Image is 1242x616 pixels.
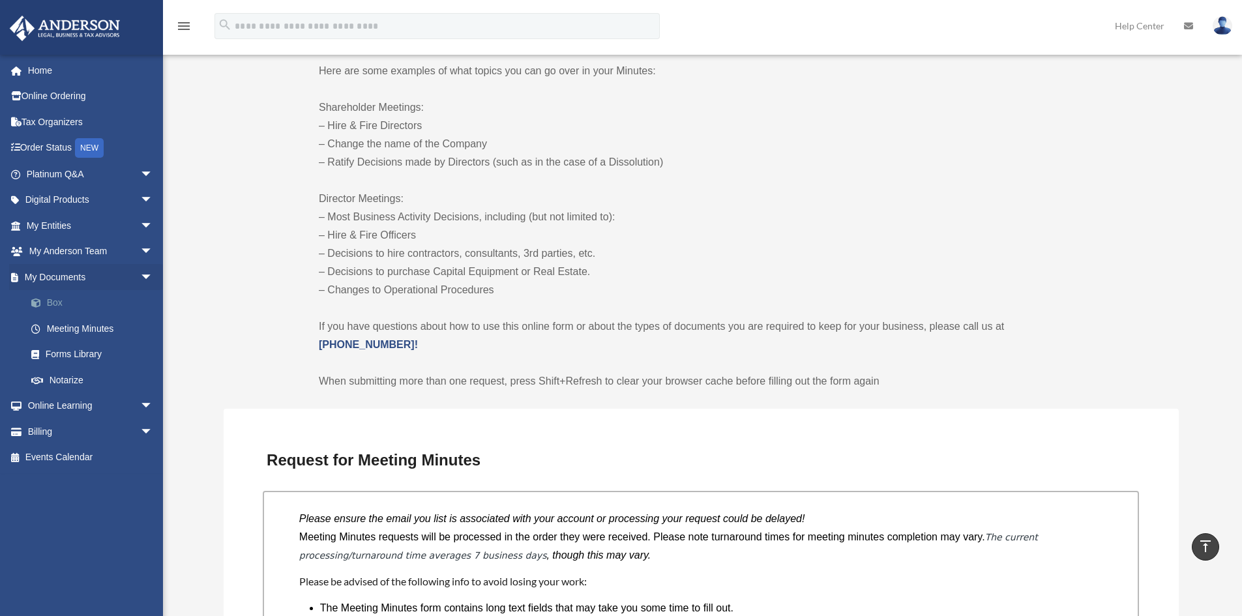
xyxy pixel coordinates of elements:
[9,83,173,110] a: Online Ordering
[319,372,1083,390] p: When submitting more than one request, press Shift+Refresh to clear your browser cache before fil...
[140,213,166,239] span: arrow_drop_down
[140,393,166,420] span: arrow_drop_down
[176,18,192,34] i: menu
[218,18,232,32] i: search
[319,190,1083,299] p: Director Meetings: – Most Business Activity Decisions, including (but not limited to): – Hire & F...
[140,264,166,291] span: arrow_drop_down
[9,418,173,445] a: Billingarrow_drop_down
[546,550,651,561] i: , though this may vary.
[1192,533,1219,561] a: vertical_align_top
[1213,16,1232,35] img: User Pic
[299,513,805,524] i: Please ensure the email you list is associated with your account or processing your request could...
[140,187,166,214] span: arrow_drop_down
[9,445,173,471] a: Events Calendar
[9,187,173,213] a: Digital Productsarrow_drop_down
[9,161,173,187] a: Platinum Q&Aarrow_drop_down
[18,367,173,393] a: Notarize
[319,339,418,350] a: [PHONE_NUMBER]!
[9,213,173,239] a: My Entitiesarrow_drop_down
[9,109,173,135] a: Tax Organizers
[299,528,1102,565] p: Meeting Minutes requests will be processed in the order they were received. Please note turnaroun...
[319,62,1083,80] p: Here are some examples of what topics you can go over in your Minutes:
[140,239,166,265] span: arrow_drop_down
[18,315,166,342] a: Meeting Minutes
[140,161,166,188] span: arrow_drop_down
[319,98,1083,171] p: Shareholder Meetings: – Hire & Fire Directors – Change the name of the Company – Ratify Decisions...
[75,138,104,158] div: NEW
[9,239,173,265] a: My Anderson Teamarrow_drop_down
[299,574,1102,589] h4: Please be advised of the following info to avoid losing your work:
[1198,538,1213,554] i: vertical_align_top
[140,418,166,445] span: arrow_drop_down
[6,16,124,41] img: Anderson Advisors Platinum Portal
[319,317,1083,354] p: If you have questions about how to use this online form or about the types of documents you are r...
[9,264,173,290] a: My Documentsarrow_drop_down
[18,290,173,316] a: Box
[261,447,1140,474] h3: Request for Meeting Minutes
[9,135,173,162] a: Order StatusNEW
[18,342,173,368] a: Forms Library
[176,23,192,34] a: menu
[299,532,1038,561] em: The current processing/turnaround time averages 7 business days
[9,57,173,83] a: Home
[9,393,173,419] a: Online Learningarrow_drop_down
